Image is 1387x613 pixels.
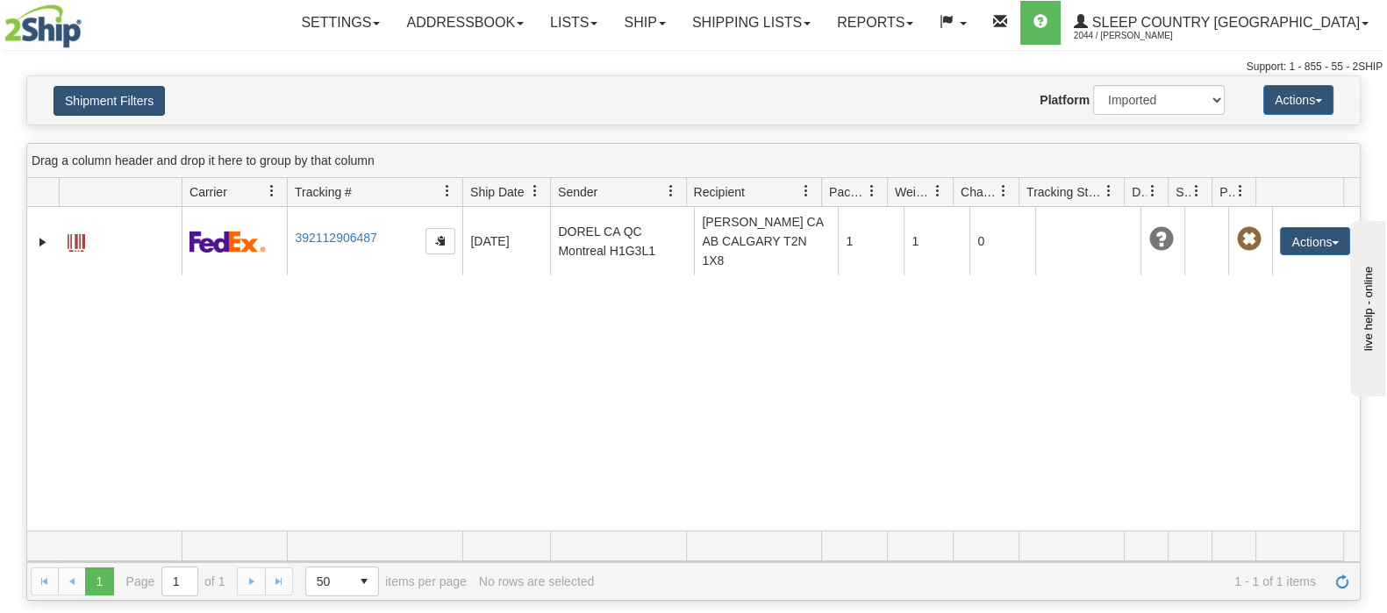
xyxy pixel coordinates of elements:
td: [PERSON_NAME] CA AB CALGARY T2N 1X8 [694,207,838,275]
div: Support: 1 - 855 - 55 - 2SHIP [4,60,1383,75]
div: No rows are selected [479,574,595,588]
td: 1 [838,207,904,275]
span: Tracking Status [1026,183,1103,201]
span: 2044 / [PERSON_NAME] [1074,27,1205,45]
label: Platform [1040,91,1090,109]
a: Shipping lists [679,1,824,45]
span: Recipient [694,183,745,201]
span: items per page [305,567,467,596]
a: Sender filter column settings [656,176,686,206]
span: Sleep Country [GEOGRAPHIC_DATA] [1088,15,1360,30]
a: Settings [288,1,393,45]
a: Sleep Country [GEOGRAPHIC_DATA] 2044 / [PERSON_NAME] [1061,1,1382,45]
span: Pickup Status [1219,183,1234,201]
span: Tracking # [295,183,352,201]
a: Ship Date filter column settings [520,176,550,206]
span: Weight [895,183,932,201]
div: live help - online [13,15,162,28]
span: Page sizes drop down [305,567,379,596]
td: 0 [969,207,1035,275]
a: Lists [537,1,611,45]
input: Page 1 [162,567,197,595]
img: logo2044.jpg [4,4,82,48]
a: Refresh [1328,567,1356,595]
span: select [350,567,378,595]
a: Shipment Issues filter column settings [1182,176,1212,206]
a: Charge filter column settings [989,176,1019,206]
div: grid grouping header [27,144,1360,178]
span: Page 1 [85,567,113,595]
span: Delivery Status [1132,183,1147,201]
button: Actions [1263,85,1333,115]
a: Tracking # filter column settings [433,176,462,206]
a: Addressbook [393,1,537,45]
a: Packages filter column settings [857,176,887,206]
td: 1 [904,207,969,275]
td: [DATE] [462,207,550,275]
button: Actions [1280,227,1350,255]
span: 50 [317,573,340,590]
td: DOREL CA QC Montreal H1G3L1 [550,207,694,275]
a: Expand [34,233,52,251]
span: Charge [961,183,997,201]
a: Ship [611,1,678,45]
span: Unknown [1148,227,1173,252]
a: Weight filter column settings [923,176,953,206]
span: Pickup Not Assigned [1236,227,1261,252]
span: Sender [558,183,597,201]
button: Shipment Filters [54,86,165,116]
a: Delivery Status filter column settings [1138,176,1168,206]
iframe: chat widget [1347,217,1385,396]
a: Carrier filter column settings [257,176,287,206]
a: Reports [824,1,926,45]
a: Recipient filter column settings [791,176,821,206]
a: 392112906487 [295,231,376,245]
span: Page of 1 [126,567,225,596]
a: Tracking Status filter column settings [1094,176,1124,206]
span: 1 - 1 of 1 items [606,574,1316,588]
span: Carrier [189,183,227,201]
button: Copy to clipboard [425,228,455,254]
a: Pickup Status filter column settings [1226,176,1255,206]
span: Shipment Issues [1176,183,1190,201]
img: 2 - FedEx Express® [189,231,266,253]
span: Packages [829,183,866,201]
a: Label [68,226,85,254]
span: Ship Date [470,183,524,201]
